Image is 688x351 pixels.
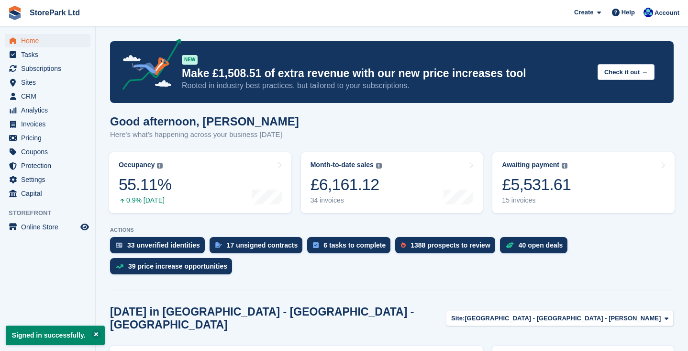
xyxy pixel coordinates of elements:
a: menu [5,34,90,47]
div: 33 unverified identities [127,241,200,249]
div: Month-to-date sales [311,161,374,169]
p: Here's what's happening across your business [DATE] [110,129,299,140]
div: Awaiting payment [502,161,559,169]
div: 55.11% [119,175,171,194]
a: StorePark Ltd [26,5,84,21]
span: Help [621,8,635,17]
a: Awaiting payment £5,531.61 15 invoices [492,152,675,213]
a: menu [5,117,90,131]
button: Site: [GEOGRAPHIC_DATA] - [GEOGRAPHIC_DATA] - [PERSON_NAME] [446,311,674,327]
div: £6,161.12 [311,175,382,194]
a: 33 unverified identities [110,237,210,258]
img: verify_identity-adf6edd0f0f0b5bbfe63781bf79b02c33cf7c696d77639b501bdc392416b5a36.svg [116,242,122,248]
div: 6 tasks to complete [323,241,386,249]
a: menu [5,159,90,172]
a: Month-to-date sales £6,161.12 34 invoices [301,152,483,213]
span: Create [574,8,593,17]
a: menu [5,173,90,186]
a: menu [5,48,90,61]
a: menu [5,90,90,103]
a: 40 open deals [500,237,573,258]
a: 39 price increase opportunities [110,258,237,279]
span: Sites [21,76,78,89]
img: Donna [644,8,653,17]
span: Storefront [9,208,95,218]
img: prospect-51fa495bee0391a8d652442698ab0144808aea92771e9ea1ae160a38d050c398.svg [401,242,406,248]
img: stora-icon-8386f47178a22dfd0bd8f6a31ec36ba5ce8667c1dd55bd0f319d3a0aa187defe.svg [8,6,22,20]
div: 40 open deals [519,241,563,249]
span: Protection [21,159,78,172]
a: menu [5,76,90,89]
span: Online Store [21,220,78,234]
span: Subscriptions [21,62,78,75]
span: Analytics [21,103,78,117]
img: price-adjustments-announcement-icon-8257ccfd72463d97f412b2fc003d46551f7dbcb40ab6d574587a9cd5c0d94... [114,39,181,93]
h1: Good afternoon, [PERSON_NAME] [110,115,299,128]
span: Settings [21,173,78,186]
p: Rooted in industry best practices, but tailored to your subscriptions. [182,80,590,91]
span: Capital [21,187,78,200]
span: Account [655,8,679,18]
a: 1388 prospects to review [395,237,500,258]
p: ACTIONS [110,227,674,233]
a: menu [5,220,90,234]
button: Check it out → [598,64,655,80]
span: Home [21,34,78,47]
div: NEW [182,55,198,65]
div: 17 unsigned contracts [227,241,298,249]
div: 1388 prospects to review [411,241,490,249]
span: Site: [451,314,465,323]
a: Occupancy 55.11% 0.9% [DATE] [109,152,291,213]
h2: [DATE] in [GEOGRAPHIC_DATA] - [GEOGRAPHIC_DATA] - [GEOGRAPHIC_DATA] [110,306,446,331]
a: 17 unsigned contracts [210,237,308,258]
a: Preview store [79,221,90,233]
div: 15 invoices [502,196,571,204]
a: 6 tasks to complete [307,237,395,258]
span: Pricing [21,131,78,145]
span: Tasks [21,48,78,61]
span: CRM [21,90,78,103]
div: Occupancy [119,161,155,169]
a: menu [5,62,90,75]
span: Coupons [21,145,78,159]
img: icon-info-grey-7440780725fd019a000dd9b08b2336e03edf1995a4989e88bcd33f0948082b44.svg [562,163,567,169]
span: Invoices [21,117,78,131]
a: menu [5,131,90,145]
a: menu [5,187,90,200]
div: 39 price increase opportunities [128,262,227,270]
img: task-75834270c22a3079a89374b754ae025e5fb1db73e45f91037f5363f120a921f8.svg [313,242,319,248]
div: 0.9% [DATE] [119,196,171,204]
p: Make £1,508.51 of extra revenue with our new price increases tool [182,67,590,80]
span: [GEOGRAPHIC_DATA] - [GEOGRAPHIC_DATA] - [PERSON_NAME] [465,314,661,323]
a: menu [5,145,90,159]
img: icon-info-grey-7440780725fd019a000dd9b08b2336e03edf1995a4989e88bcd33f0948082b44.svg [157,163,163,169]
div: 34 invoices [311,196,382,204]
p: Signed in successfully. [6,326,105,345]
div: £5,531.61 [502,175,571,194]
img: icon-info-grey-7440780725fd019a000dd9b08b2336e03edf1995a4989e88bcd33f0948082b44.svg [376,163,382,169]
img: contract_signature_icon-13c848040528278c33f63329250d36e43548de30e8caae1d1a13099fd9432cc5.svg [215,242,222,248]
a: menu [5,103,90,117]
img: price_increase_opportunities-93ffe204e8149a01c8c9dc8f82e8f89637d9d84a8eef4429ea346261dce0b2c0.svg [116,264,123,269]
img: deal-1b604bf984904fb50ccaf53a9ad4b4a5d6e5aea283cecdc64d6e3604feb123c2.svg [506,242,514,249]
